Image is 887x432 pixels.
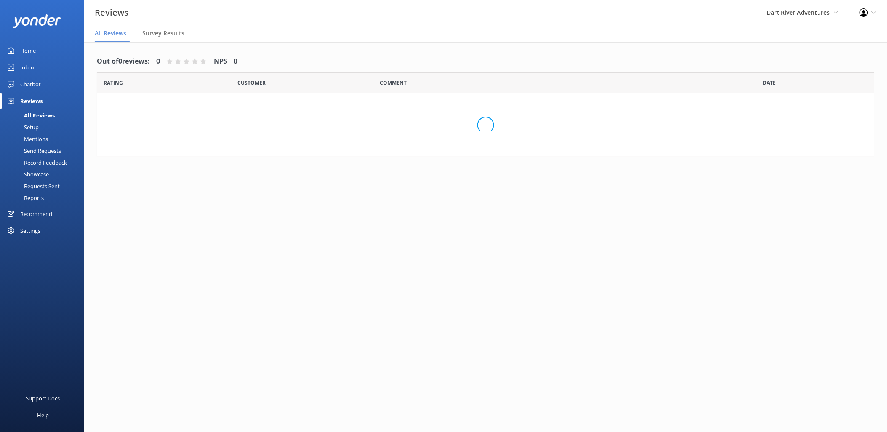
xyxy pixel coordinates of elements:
[95,29,126,37] span: All Reviews
[5,192,84,204] a: Reports
[104,79,123,87] span: Date
[97,56,150,67] h4: Out of 0 reviews:
[5,192,44,204] div: Reports
[5,133,48,145] div: Mentions
[5,168,84,180] a: Showcase
[767,8,830,16] span: Dart River Adventures
[234,56,237,67] h4: 0
[20,205,52,222] div: Recommend
[5,180,60,192] div: Requests Sent
[156,56,160,67] h4: 0
[5,157,67,168] div: Record Feedback
[5,109,55,121] div: All Reviews
[5,180,84,192] a: Requests Sent
[20,59,35,76] div: Inbox
[763,79,776,87] span: Date
[142,29,184,37] span: Survey Results
[20,42,36,59] div: Home
[20,93,43,109] div: Reviews
[5,145,84,157] a: Send Requests
[214,56,227,67] h4: NPS
[237,79,266,87] span: Date
[5,145,61,157] div: Send Requests
[5,133,84,145] a: Mentions
[5,157,84,168] a: Record Feedback
[20,222,40,239] div: Settings
[95,6,128,19] h3: Reviews
[5,121,84,133] a: Setup
[13,14,61,28] img: yonder-white-logo.png
[20,76,41,93] div: Chatbot
[37,407,49,424] div: Help
[5,121,39,133] div: Setup
[26,390,60,407] div: Support Docs
[5,168,49,180] div: Showcase
[380,79,407,87] span: Question
[5,109,84,121] a: All Reviews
